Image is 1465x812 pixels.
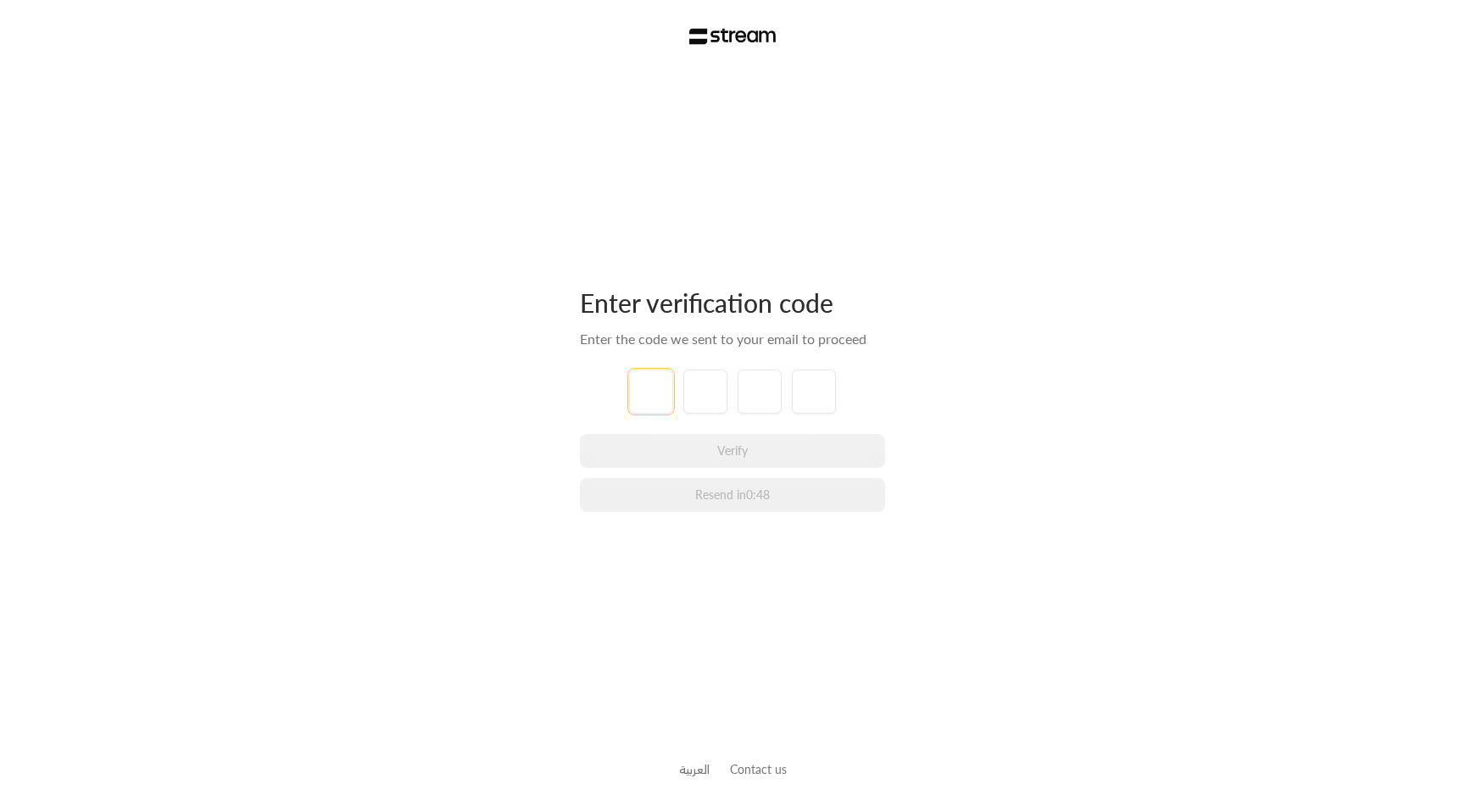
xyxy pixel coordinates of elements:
[689,28,777,45] img: Stream Logo
[730,762,787,776] a: Contact us
[580,329,885,349] div: Enter the code we sent to your email to proceed
[580,286,885,319] div: Enter verification code
[679,754,710,785] a: العربية
[730,760,787,778] button: Contact us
